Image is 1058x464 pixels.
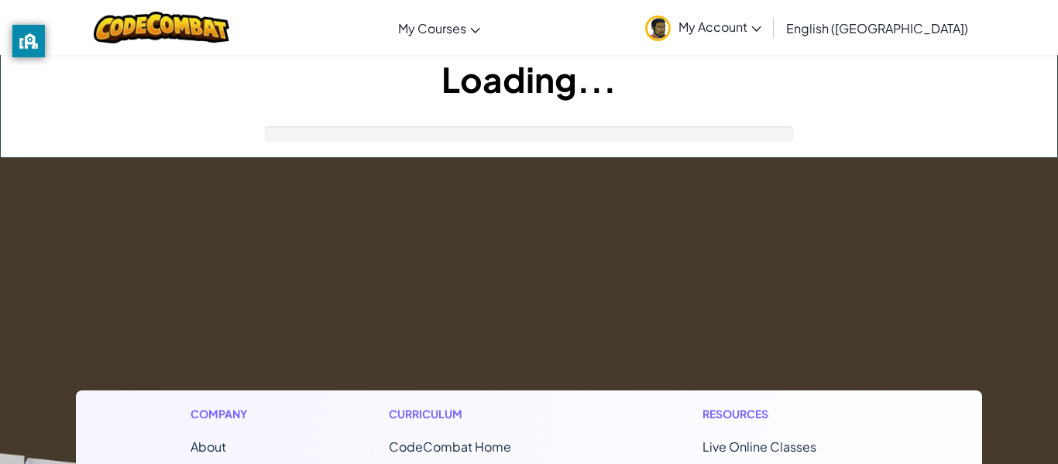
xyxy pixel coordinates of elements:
span: English ([GEOGRAPHIC_DATA]) [786,20,968,36]
span: CodeCombat Home [389,438,511,455]
span: My Account [678,19,761,35]
a: English ([GEOGRAPHIC_DATA]) [778,7,976,49]
img: CodeCombat logo [94,12,229,43]
span: My Courses [398,20,466,36]
h1: Loading... [1,55,1057,103]
a: My Account [637,3,769,52]
a: Live Online Classes [702,438,816,455]
h1: Company [191,406,263,422]
button: privacy banner [12,25,45,57]
h1: Resources [702,406,867,422]
a: My Courses [390,7,488,49]
a: About [191,438,226,455]
h1: Curriculum [389,406,576,422]
img: avatar [645,15,671,41]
